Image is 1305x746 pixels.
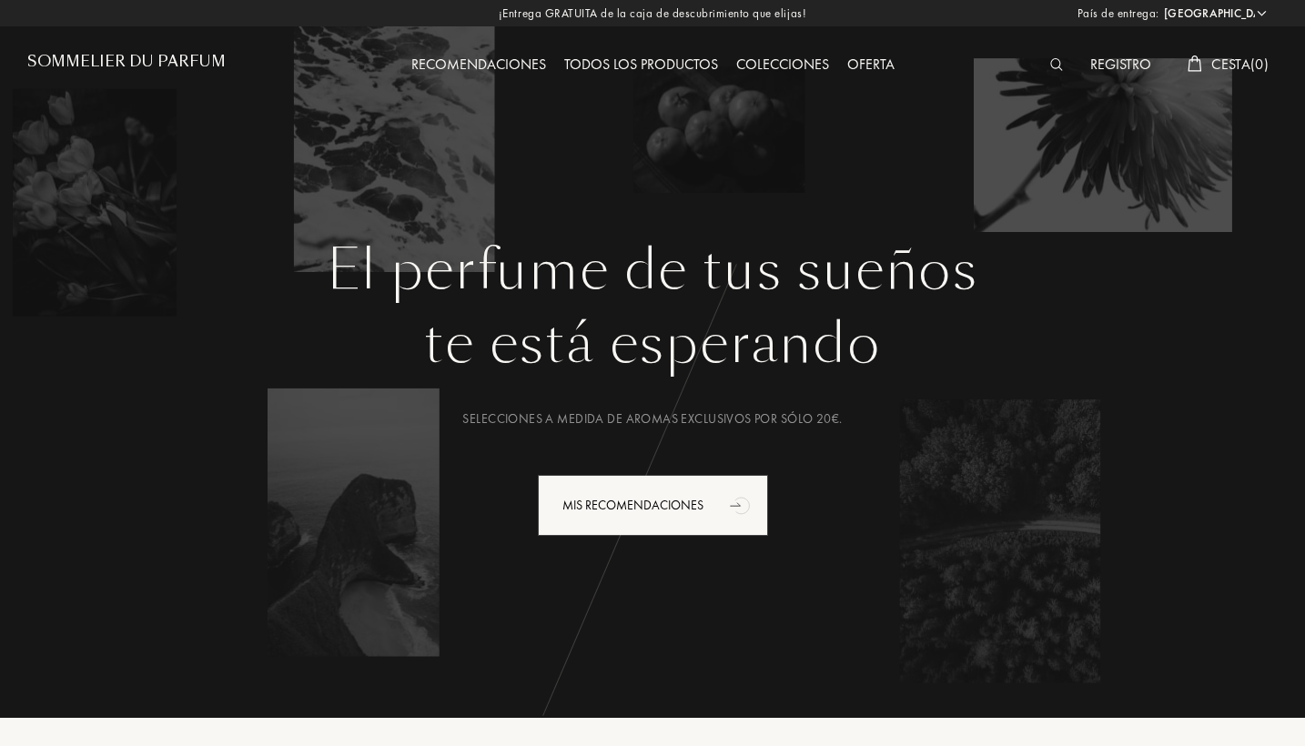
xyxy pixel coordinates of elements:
div: Selecciones a medida de aromas exclusivos por sólo 20€. [41,409,1264,428]
a: Recomendaciones [402,55,555,74]
div: te está esperando [41,303,1264,385]
div: Oferta [838,54,904,77]
div: Todos los productos [555,54,727,77]
div: Recomendaciones [402,54,555,77]
img: cart_white.svg [1188,55,1202,72]
a: Todos los productos [555,55,727,74]
a: Colecciones [727,55,838,74]
div: Colecciones [727,54,838,77]
a: Registro [1081,55,1160,74]
a: Sommelier du Parfum [27,53,226,77]
h1: Sommelier du Parfum [27,53,226,70]
img: search_icn_white.svg [1050,58,1064,71]
a: Oferta [838,55,904,74]
span: País de entrega: [1077,5,1159,23]
h1: El perfume de tus sueños [41,237,1264,303]
div: Registro [1081,54,1160,77]
span: Cesta ( 0 ) [1211,55,1269,74]
a: Mis recomendacionesanimation [524,475,782,536]
div: Mis recomendaciones [538,475,768,536]
div: animation [723,487,760,523]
